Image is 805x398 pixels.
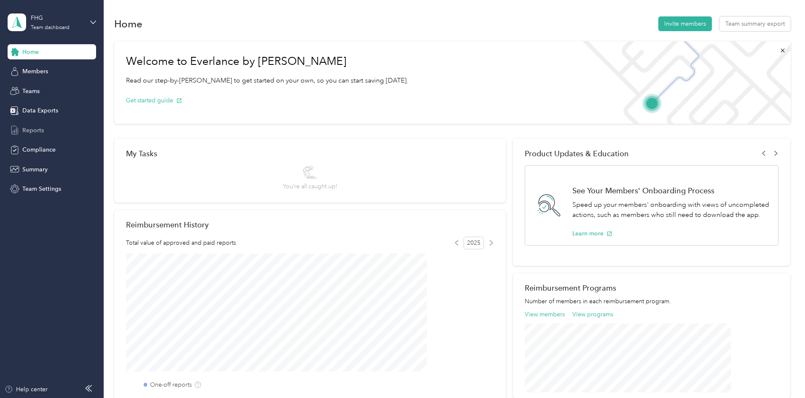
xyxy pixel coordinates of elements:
[126,55,408,68] h1: Welcome to Everlance by [PERSON_NAME]
[574,41,790,124] img: Welcome to everlance
[525,283,778,292] h2: Reimbursement Programs
[5,385,48,394] button: Help center
[22,126,44,135] span: Reports
[22,87,40,96] span: Teams
[572,200,769,220] p: Speed up your members' onboarding with views of uncompleted actions, such as members who still ne...
[464,237,484,249] span: 2025
[283,182,337,191] span: You’re all caught up!
[719,16,791,31] button: Team summary export
[126,238,236,247] span: Total value of approved and paid reports
[658,16,712,31] button: Invite members
[572,310,613,319] button: View programs
[22,106,58,115] span: Data Exports
[525,297,778,306] p: Number of members in each reimbursement program.
[525,310,565,319] button: View members
[22,145,56,154] span: Compliance
[114,19,142,28] h1: Home
[572,186,769,195] h1: See Your Members' Onboarding Process
[758,351,805,398] iframe: Everlance-gr Chat Button Frame
[22,67,48,76] span: Members
[126,96,182,105] button: Get started guide
[150,380,192,389] label: One-off reports
[126,75,408,86] p: Read our step-by-[PERSON_NAME] to get started on your own, so you can start saving [DATE].
[31,25,70,30] div: Team dashboard
[126,149,494,158] div: My Tasks
[126,220,209,229] h2: Reimbursement History
[31,13,83,22] div: FHG
[572,229,612,238] button: Learn more
[525,149,629,158] span: Product Updates & Education
[22,48,39,56] span: Home
[22,184,61,193] span: Team Settings
[22,165,48,174] span: Summary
